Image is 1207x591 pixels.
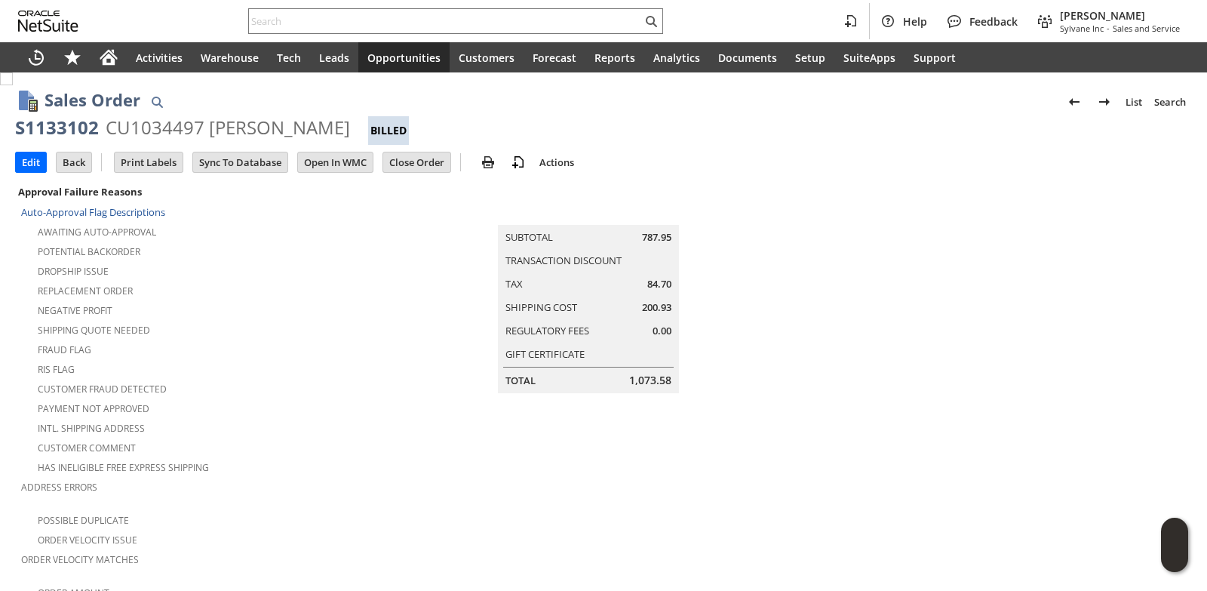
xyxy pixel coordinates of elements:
input: Edit [16,152,46,172]
span: - [1107,23,1110,34]
a: Customers [450,42,524,72]
div: Shortcuts [54,42,91,72]
input: Search [249,12,642,30]
a: List [1119,90,1148,114]
a: Customer Comment [38,442,136,454]
span: Activities [136,51,183,65]
a: Order Velocity Issue [38,534,137,546]
span: Reports [594,51,635,65]
svg: Home [100,48,118,66]
span: Documents [718,51,777,65]
img: add-record.svg [509,153,527,171]
span: Setup [795,51,825,65]
img: Previous [1065,93,1083,111]
caption: Summary [498,201,679,225]
a: Forecast [524,42,585,72]
a: Shipping Quote Needed [38,324,150,337]
a: Tax [505,277,523,291]
span: Opportunities [367,51,441,65]
svg: logo [18,11,78,32]
svg: Shortcuts [63,48,81,66]
span: Forecast [533,51,576,65]
a: Address Errors [21,481,97,494]
a: Awaiting Auto-Approval [38,226,156,239]
a: Recent Records [18,42,54,72]
div: S1133102 [15,115,99,140]
span: 0.00 [653,324,671,338]
div: CU1034497 [PERSON_NAME] [106,115,350,140]
a: Leads [310,42,358,72]
span: Sales and Service [1113,23,1180,34]
svg: Search [642,12,660,30]
a: Reports [585,42,644,72]
span: Sylvane Inc [1060,23,1104,34]
span: Oracle Guided Learning Widget. To move around, please hold and drag [1161,546,1188,573]
a: RIS flag [38,363,75,376]
a: Warehouse [192,42,268,72]
a: Intl. Shipping Address [38,422,145,435]
h1: Sales Order [45,88,140,112]
img: Quick Find [148,93,166,111]
a: Setup [786,42,834,72]
a: Home [91,42,127,72]
a: Support [904,42,965,72]
span: Leads [319,51,349,65]
iframe: Click here to launch Oracle Guided Learning Help Panel [1161,518,1188,572]
span: Analytics [653,51,700,65]
a: Regulatory Fees [505,324,589,337]
span: 200.93 [642,300,671,315]
a: Replacement Order [38,285,133,297]
input: Close Order [383,152,450,172]
a: Has Ineligible Free Express Shipping [38,461,209,474]
span: 1,073.58 [629,373,671,388]
input: Back [57,152,91,172]
div: Billed [368,116,409,145]
img: Next [1095,93,1113,111]
span: 787.95 [642,230,671,245]
a: Activities [127,42,192,72]
a: Total [505,374,536,387]
a: Tech [268,42,310,72]
span: Feedback [969,14,1018,29]
a: Dropship Issue [38,265,109,278]
span: Support [914,51,956,65]
a: Opportunities [358,42,450,72]
a: Documents [709,42,786,72]
span: Customers [459,51,514,65]
span: SuiteApps [843,51,895,65]
a: Subtotal [505,230,553,244]
a: Payment not approved [38,402,149,415]
a: Auto-Approval Flag Descriptions [21,205,165,219]
a: Fraud Flag [38,343,91,356]
a: Shipping Cost [505,300,577,314]
svg: Recent Records [27,48,45,66]
a: Transaction Discount [505,254,622,267]
input: Open In WMC [298,152,373,172]
input: Print Labels [115,152,183,172]
div: Approval Failure Reasons [15,182,401,202]
input: Sync To Database [193,152,287,172]
span: Warehouse [201,51,259,65]
a: Possible Duplicate [38,514,129,527]
a: Actions [533,155,580,169]
a: Search [1148,90,1192,114]
span: Tech [277,51,301,65]
img: print.svg [479,153,497,171]
a: Analytics [644,42,709,72]
span: [PERSON_NAME] [1060,8,1180,23]
a: Order Velocity Matches [21,553,139,566]
span: Help [903,14,927,29]
a: SuiteApps [834,42,904,72]
a: Potential Backorder [38,245,140,258]
span: 84.70 [647,277,671,291]
a: Gift Certificate [505,347,585,361]
a: Negative Profit [38,304,112,317]
a: Customer Fraud Detected [38,383,167,396]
